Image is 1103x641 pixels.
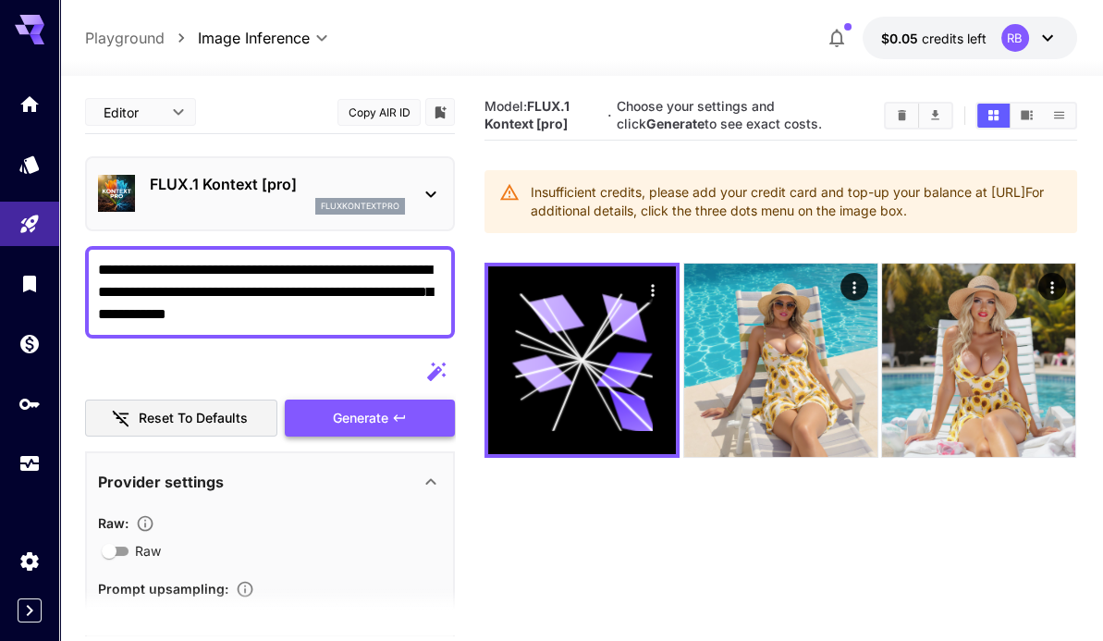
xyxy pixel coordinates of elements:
div: Insufficient credits, please add your credit card and top-up your balance at [URL] For additional... [531,176,1062,228]
span: Image Inference [198,27,310,49]
button: Download All [919,104,951,128]
button: Generate [285,400,455,438]
button: Show media in list view [1043,104,1075,128]
div: Actions [840,273,868,301]
div: Provider settings [98,460,442,504]
div: Usage [18,452,41,475]
button: Add to library [432,101,448,123]
span: Raw : [98,515,129,531]
div: $0.05 [881,29,987,48]
button: Enables automatic enhancement and expansion of the input prompt to improve generation quality and... [228,580,262,598]
button: Show media in grid view [977,104,1010,128]
button: Controls the level of post-processing applied to generated images. [129,514,162,533]
b: FLUX.1 Kontext [pro] [484,98,570,131]
div: Clear AllDownload All [884,102,953,129]
span: Raw [135,541,161,561]
button: Expand sidebar [18,598,42,623]
img: 9k= [882,264,1075,457]
button: Clear All [886,104,918,128]
span: Model: [484,98,570,131]
div: API Keys [18,392,41,415]
p: fluxkontextpro [321,200,399,213]
a: Playground [85,27,165,49]
span: Generate [333,407,388,430]
p: · [607,105,612,127]
div: Settings [18,549,41,573]
span: Prompt upsampling : [98,581,228,597]
button: Reset to defaults [85,400,277,438]
button: $0.05RB [863,17,1077,59]
div: Library [18,272,41,295]
div: Playground [18,213,41,236]
span: credits left [922,31,987,46]
div: Models [18,153,41,176]
p: FLUX.1 Kontext [pro] [150,173,405,195]
button: Show media in video view [1011,104,1043,128]
div: Home [18,92,41,116]
span: Editor [104,103,161,122]
div: Actions [640,276,668,303]
span: $0.05 [881,31,922,46]
b: Generate [645,116,704,131]
div: RB [1001,24,1029,52]
div: FLUX.1 Kontext [pro]fluxkontextpro [98,166,442,222]
div: Actions [1039,273,1067,301]
div: Wallet [18,332,41,355]
p: Provider settings [98,471,224,493]
span: Choose your settings and click to see exact costs. [616,98,821,131]
button: Copy AIR ID [337,99,421,126]
nav: breadcrumb [85,27,198,49]
div: Show media in grid viewShow media in video viewShow media in list view [975,102,1077,129]
img: Z [684,264,877,457]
